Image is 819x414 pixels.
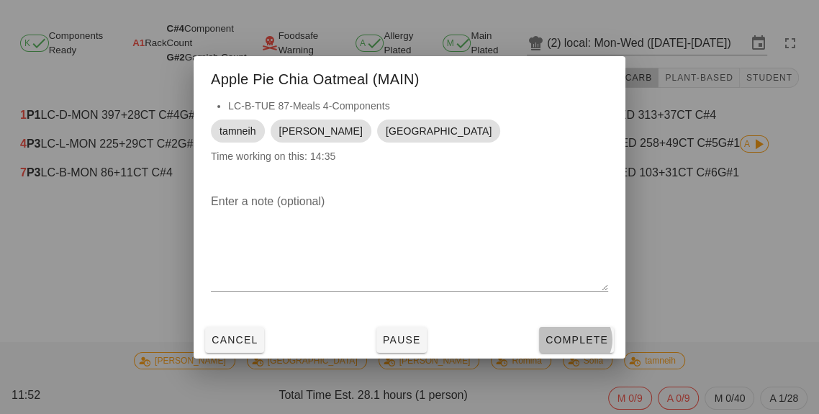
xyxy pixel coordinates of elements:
div: Time working on this: 14:35 [194,98,625,179]
span: Pause [382,334,421,346]
span: Complete [545,334,608,346]
button: Cancel [205,327,264,353]
button: Complete [539,327,614,353]
span: [PERSON_NAME] [279,120,363,143]
div: Apple Pie Chia Oatmeal (MAIN) [194,56,625,98]
button: Pause [376,327,427,353]
li: LC-B-TUE 87-Meals 4-Components [228,98,608,114]
span: [GEOGRAPHIC_DATA] [386,120,492,143]
span: Cancel [211,334,258,346]
span: tamneih [220,120,256,143]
